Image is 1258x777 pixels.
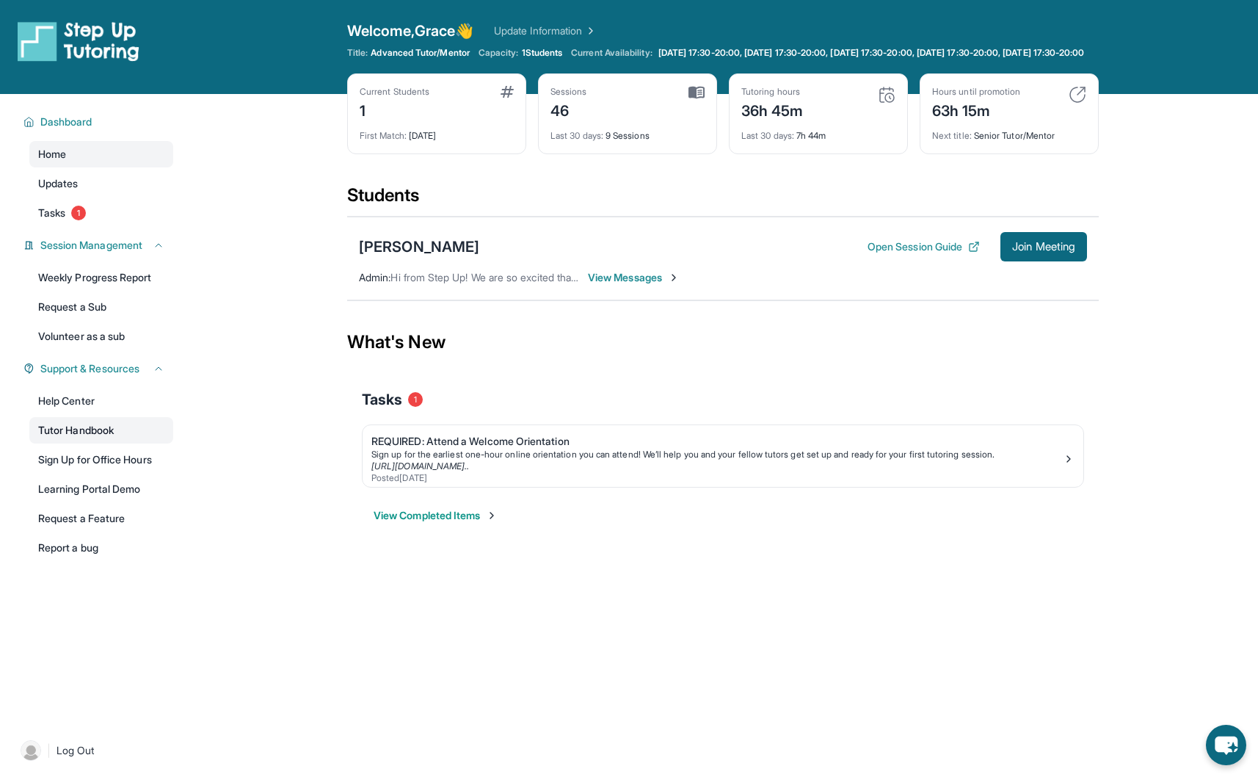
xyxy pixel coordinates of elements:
[71,206,86,220] span: 1
[29,264,173,291] a: Weekly Progress Report
[29,505,173,532] a: Request a Feature
[932,98,1020,121] div: 63h 15m
[21,740,41,761] img: user-img
[347,21,473,41] span: Welcome, Grace 👋
[741,86,804,98] div: Tutoring hours
[29,141,173,167] a: Home
[371,434,1063,449] div: REQUIRED: Attend a Welcome Orientation
[29,323,173,350] a: Volunteer as a sub
[550,86,587,98] div: Sessions
[741,98,804,121] div: 36h 45m
[741,121,895,142] div: 7h 44m
[360,86,429,98] div: Current Students
[932,130,972,141] span: Next title :
[360,98,429,121] div: 1
[34,238,164,253] button: Session Management
[360,130,407,141] span: First Match :
[479,47,519,59] span: Capacity:
[57,743,95,758] span: Log Out
[1000,232,1087,261] button: Join Meeting
[868,239,980,254] button: Open Session Guide
[347,47,368,59] span: Title:
[371,460,469,471] a: [URL][DOMAIN_NAME]..
[29,476,173,502] a: Learning Portal Demo
[688,86,705,99] img: card
[522,47,563,59] span: 1 Students
[347,184,1099,216] div: Students
[34,361,164,376] button: Support & Resources
[374,508,498,523] button: View Completed Items
[359,271,390,283] span: Admin :
[38,147,66,162] span: Home
[571,47,652,59] span: Current Availability:
[29,200,173,226] a: Tasks1
[34,115,164,129] button: Dashboard
[878,86,895,104] img: card
[38,176,79,191] span: Updates
[347,310,1099,375] div: What's New
[668,272,680,283] img: Chevron-Right
[371,472,1063,484] div: Posted [DATE]
[1206,725,1246,765] button: chat-button
[359,236,479,257] div: [PERSON_NAME]
[40,361,139,376] span: Support & Resources
[18,21,139,62] img: logo
[40,238,142,253] span: Session Management
[1069,86,1086,104] img: card
[47,742,51,759] span: |
[582,24,597,38] img: Chevron Right
[932,86,1020,98] div: Hours until promotion
[40,115,92,129] span: Dashboard
[38,206,65,220] span: Tasks
[29,535,173,561] a: Report a bug
[362,389,402,410] span: Tasks
[655,47,1088,59] a: [DATE] 17:30-20:00, [DATE] 17:30-20:00, [DATE] 17:30-20:00, [DATE] 17:30-20:00, [DATE] 17:30-20:00
[29,294,173,320] a: Request a Sub
[494,24,597,38] a: Update Information
[371,47,469,59] span: Advanced Tutor/Mentor
[29,447,173,473] a: Sign Up for Office Hours
[550,98,587,121] div: 46
[550,121,705,142] div: 9 Sessions
[363,425,1083,487] a: REQUIRED: Attend a Welcome OrientationSign up for the earliest one-hour online orientation you ca...
[29,388,173,414] a: Help Center
[741,130,794,141] span: Last 30 days :
[588,270,680,285] span: View Messages
[550,130,603,141] span: Last 30 days :
[1012,242,1075,251] span: Join Meeting
[501,86,514,98] img: card
[360,121,514,142] div: [DATE]
[371,449,1063,460] div: Sign up for the earliest one-hour online orientation you can attend! We’ll help you and your fell...
[29,170,173,197] a: Updates
[29,417,173,444] a: Tutor Handbook
[408,392,423,407] span: 1
[658,47,1085,59] span: [DATE] 17:30-20:00, [DATE] 17:30-20:00, [DATE] 17:30-20:00, [DATE] 17:30-20:00, [DATE] 17:30-20:00
[932,121,1086,142] div: Senior Tutor/Mentor
[15,734,173,767] a: |Log Out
